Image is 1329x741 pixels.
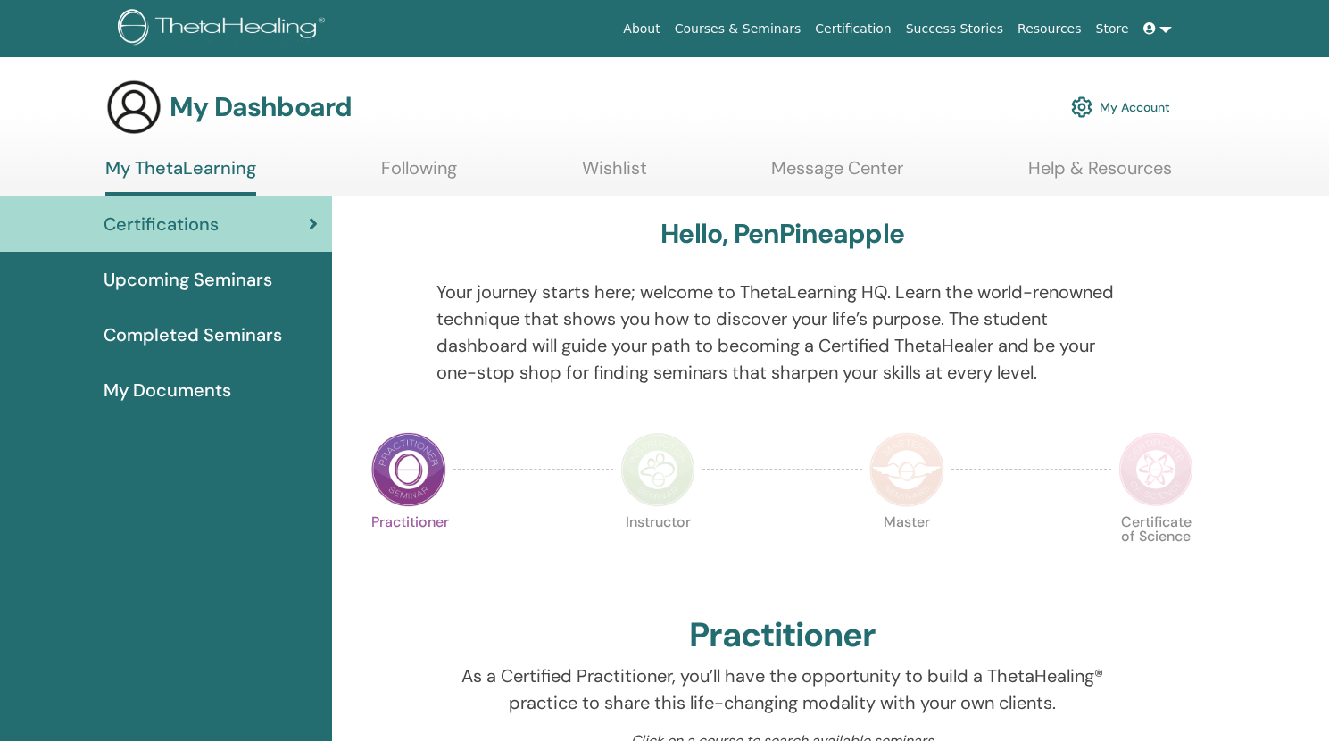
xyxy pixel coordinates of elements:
[371,515,446,590] p: Practitioner
[1028,157,1172,192] a: Help & Resources
[660,218,904,250] h3: Hello, PenPineapple
[104,377,231,404] span: My Documents
[1118,432,1193,507] img: Certificate of Science
[105,79,162,136] img: generic-user-icon.jpg
[105,157,256,196] a: My ThetaLearning
[104,266,272,293] span: Upcoming Seminars
[1071,87,1170,127] a: My Account
[869,432,944,507] img: Master
[1010,12,1089,46] a: Resources
[899,12,1010,46] a: Success Stories
[1089,12,1136,46] a: Store
[582,157,647,192] a: Wishlist
[104,321,282,348] span: Completed Seminars
[436,279,1129,386] p: Your journey starts here; welcome to ThetaLearning HQ. Learn the world-renowned technique that sh...
[170,91,352,123] h3: My Dashboard
[620,432,695,507] img: Instructor
[1118,515,1193,590] p: Certificate of Science
[616,12,667,46] a: About
[118,9,331,49] img: logo.png
[771,157,903,192] a: Message Center
[668,12,809,46] a: Courses & Seminars
[1071,92,1092,122] img: cog.svg
[869,515,944,590] p: Master
[620,515,695,590] p: Instructor
[436,662,1129,716] p: As a Certified Practitioner, you’ll have the opportunity to build a ThetaHealing® practice to sha...
[808,12,898,46] a: Certification
[381,157,457,192] a: Following
[104,211,219,237] span: Certifications
[689,615,876,656] h2: Practitioner
[371,432,446,507] img: Practitioner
